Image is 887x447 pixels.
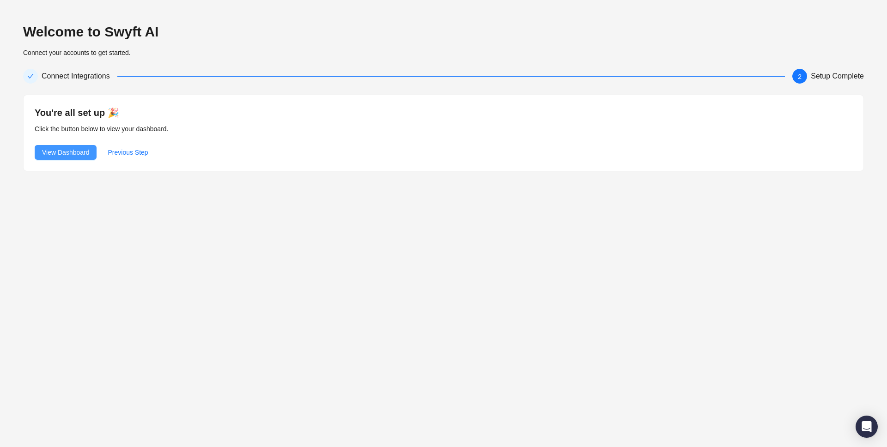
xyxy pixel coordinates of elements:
[108,147,148,157] span: Previous Step
[35,106,852,119] h4: You're all set up 🎉
[35,125,169,133] span: Click the button below to view your dashboard.
[856,416,878,438] div: Open Intercom Messenger
[27,73,34,79] span: check
[811,69,864,84] div: Setup Complete
[35,145,97,160] button: View Dashboard
[23,23,864,41] h2: Welcome to Swyft AI
[42,69,117,84] div: Connect Integrations
[42,147,89,157] span: View Dashboard
[23,49,131,56] span: Connect your accounts to get started.
[100,145,155,160] button: Previous Step
[798,73,802,80] span: 2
